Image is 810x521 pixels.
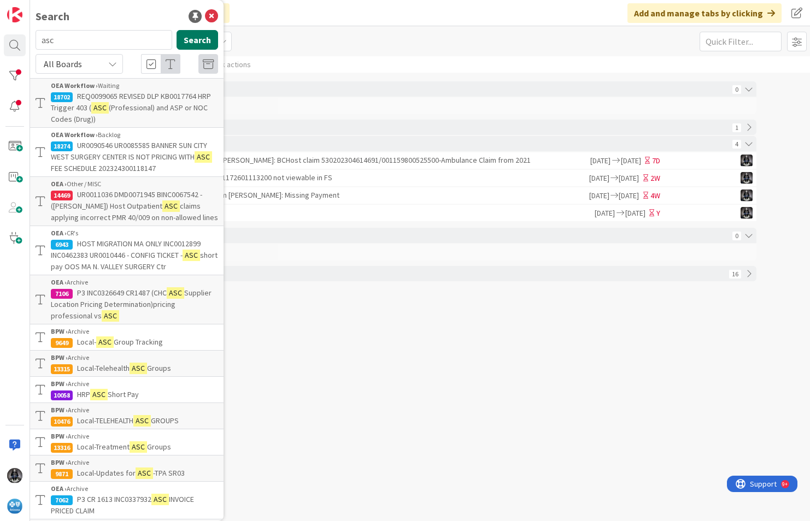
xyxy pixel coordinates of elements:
[51,353,218,363] div: Archive
[130,441,147,453] mark: ASC
[77,416,133,425] span: Local-TELEHEALTH
[51,288,212,321] span: Supplier Location Pricing Determination)pricing professional vs
[732,140,741,149] span: 4
[77,389,90,399] span: HRP
[589,155,611,167] span: [DATE]
[51,417,73,427] div: 10476
[51,443,73,453] div: 13316
[656,208,660,219] div: Y
[84,205,756,221] a: 10191Host Commercial Letters[DATE][DATE]YKG
[147,363,171,373] span: Groups
[106,170,588,186] div: Chat to [PERSON_NAME]- 001172601113200 not viewable in FS
[77,363,130,373] span: Local-Telehealth
[51,338,73,348] div: 9649
[51,229,67,237] b: OEA ›
[51,431,218,441] div: Archive
[51,163,156,173] span: FEE SCHEDULE 202324300118147
[588,190,609,202] span: [DATE]
[30,402,224,429] a: BPW ›Archive10476Local-TELEHEALTHASCGROUPS
[30,455,224,482] a: BPW ›Archive9871Local-Updates forASC-TPA SR03
[51,239,201,260] span: HOST MIGRATION MA ONLY INC0012899 INC0462383 UR0010446 - CONFIG TICKET -
[102,310,119,322] mark: ASC
[7,468,22,483] img: KG
[51,469,73,479] div: 9871
[36,8,69,25] div: Search
[619,190,641,202] span: [DATE]
[147,442,171,452] span: Groups
[51,458,68,466] b: BPW ›
[51,131,98,139] b: OEA Workflow ›
[84,187,756,204] a: 18624530202410138525/Email from [PERSON_NAME]: Missing Payment[DATE][DATE]4WKG
[30,429,224,455] a: BPW ›Archive13316Local-TreatmentASCGroups
[51,91,211,113] span: REQ0099065 REVISED DLP KB0017764 HRP Trigger 403 (
[51,278,67,286] b: OEA ›
[741,190,753,202] img: KG
[30,226,224,275] a: OEA ›CR's6943HOST MIGRATION MA ONLY INC0012899 INC0462383 UR0010446 - CONFIG TICKET -ASCshort pay...
[51,327,218,336] div: Archive
[625,208,647,219] span: [DATE]
[51,92,73,102] div: 18702
[51,353,68,362] b: BPW ›
[7,7,22,22] img: Visit kanbanzone.com
[51,81,218,91] div: Waiting
[177,30,218,50] button: Search
[106,187,588,204] div: 530202410138525/Email from [PERSON_NAME]: Missing Payment
[594,208,615,219] span: [DATE]
[741,155,753,167] img: KG
[183,250,200,261] mark: ASC
[30,78,224,128] a: OEA Workflow ›Waiting18702REQ0099065 REVISED DLP KB0017764 HRP Trigger 403 (ASC(Professional) and...
[90,389,108,400] mark: ASC
[77,337,96,347] span: Local-
[51,484,67,493] b: OEA ›
[51,130,218,140] div: Backlog
[106,205,594,221] div: Host Commercial Letters
[51,484,218,494] div: Archive
[51,379,218,389] div: Archive
[51,364,73,374] div: 13315
[51,240,73,250] div: 6943
[732,123,741,132] span: 1
[51,380,68,388] b: BPW ›
[151,416,179,425] span: GROUPS
[741,172,753,184] img: KG
[51,406,68,414] b: BPW ›
[700,32,782,51] input: Quick Filter...
[51,495,73,505] div: 7062
[51,141,73,151] div: 18274
[51,405,218,415] div: Archive
[652,155,660,167] div: 7D
[23,2,50,15] span: Support
[30,482,224,519] a: OEA ›Archive7062P3 CR 1613 INC0337932ASCINVOICE PRICED CLAIM
[77,442,130,452] span: Local-Treatment
[84,244,756,260] div: No cards to display
[162,200,180,212] mark: ASC
[114,337,163,347] span: Group Tracking
[51,432,68,440] b: BPW ›
[729,270,741,279] span: 16
[195,151,212,163] mark: ASC
[51,390,73,400] div: 10058
[167,287,184,299] mark: ASC
[77,468,136,478] span: Local-Updates for
[732,232,741,240] span: 0
[108,389,139,399] span: Short Pay
[51,103,208,124] span: (Professional) and ASP or NOC Codes (Drug))
[51,228,218,238] div: CR's
[108,136,729,151] div: WORKFLOW ›
[55,4,61,13] div: 9+
[30,350,224,377] a: BPW ›Archive13315Local-TelehealthASCGroups
[30,324,224,350] a: BPW ›Archive9649Local-ASCGroup Tracking
[106,152,589,169] div: Email to [PERSON_NAME] & [PERSON_NAME]: BCHost claim 530202304614691/001159800525500-Ambulance Cl...
[51,81,98,90] b: OEA Workflow ›
[51,458,218,467] div: Archive
[108,120,729,135] div: WORKFLOW ›
[30,128,224,176] a: OEA Workflow ›Backlog18274UR0090546 UR0085585 BANNER SUN CITY WEST SURGERY CENTER IS NOT PRICING ...
[51,327,68,335] b: BPW ›
[619,173,641,184] span: [DATE]
[30,275,224,324] a: OEA ›Archive7106P3 INC0326649 CR1487 (CHCASCSupplier Location Pricing Determination)pricing profe...
[44,58,82,69] span: All Boards
[51,191,73,200] div: 14469
[84,152,756,169] a: 17749Email to [PERSON_NAME] & [PERSON_NAME]: BCHost claim 530202304614691/001159800525500-Ambulan...
[30,176,224,226] a: OEA ›Other / MISC14469UR0011036 DMD0071945 BINC0067542 - ([PERSON_NAME]) Host OutpatientASCclaims...
[153,468,185,478] span: -TPA SR03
